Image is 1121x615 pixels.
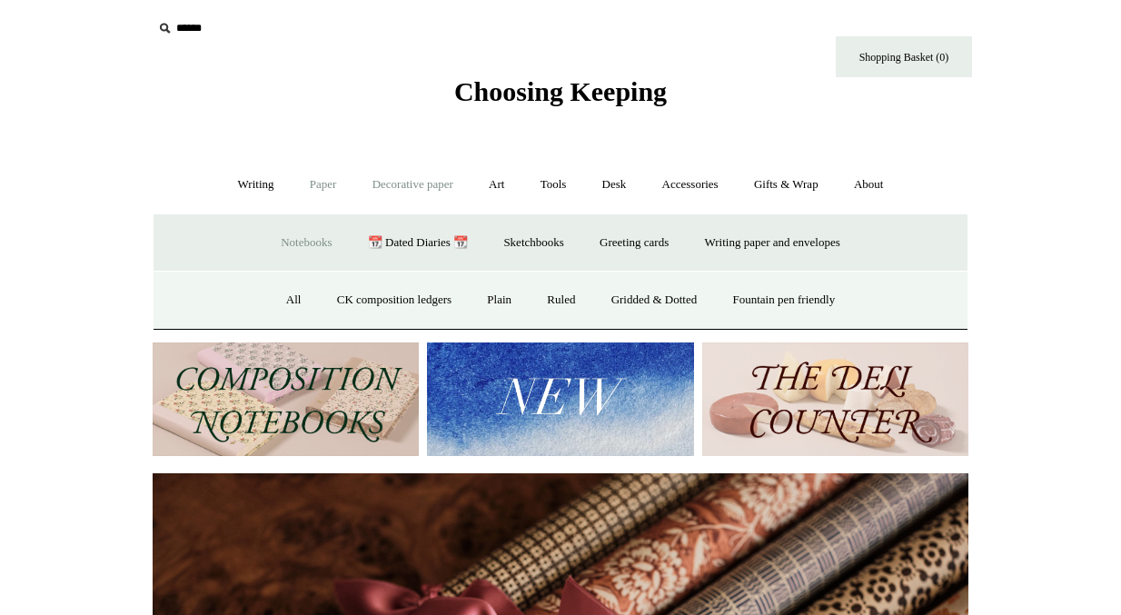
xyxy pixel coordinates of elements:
[595,276,714,324] a: Gridded & Dotted
[153,342,419,456] img: 202302 Composition ledgers.jpg__PID:69722ee6-fa44-49dd-a067-31375e5d54ec
[454,76,667,106] span: Choosing Keeping
[738,161,835,209] a: Gifts & Wrap
[321,276,468,324] a: CK composition ledgers
[836,36,972,77] a: Shopping Basket (0)
[270,276,318,324] a: All
[454,91,667,104] a: Choosing Keeping
[472,161,521,209] a: Art
[471,276,528,324] a: Plain
[586,161,643,209] a: Desk
[222,161,291,209] a: Writing
[264,219,348,267] a: Notebooks
[487,219,580,267] a: Sketchbooks
[352,219,484,267] a: 📆 Dated Diaries 📆
[531,276,591,324] a: Ruled
[427,342,693,456] img: New.jpg__PID:f73bdf93-380a-4a35-bcfe-7823039498e1
[356,161,470,209] a: Decorative paper
[524,161,583,209] a: Tools
[838,161,900,209] a: About
[689,219,857,267] a: Writing paper and envelopes
[717,276,852,324] a: Fountain pen friendly
[702,342,968,456] img: The Deli Counter
[646,161,735,209] a: Accessories
[583,219,685,267] a: Greeting cards
[293,161,353,209] a: Paper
